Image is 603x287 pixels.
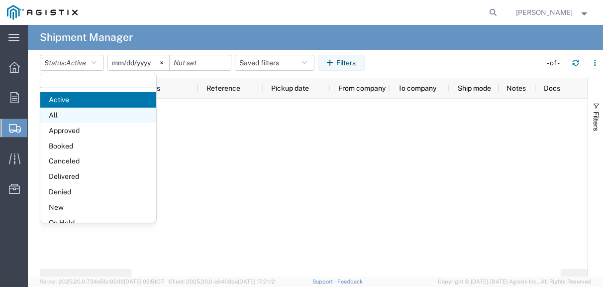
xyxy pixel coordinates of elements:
[40,279,164,285] span: Server: 2025.20.0-734e5bc92d9
[40,123,156,139] span: Approved
[506,84,526,92] span: Notes
[547,58,564,68] div: - of -
[516,7,573,18] span: Liltarrell Williams
[235,55,314,71] button: Saved filters
[40,25,133,50] h4: Shipment Manager
[7,5,78,20] img: logo
[338,84,386,92] span: From company
[592,112,600,131] span: Filters
[40,215,156,231] span: On Hold
[318,55,365,71] button: Filters
[544,84,561,92] span: Docs
[40,92,156,108] span: Active
[40,184,156,200] span: Denied
[206,84,240,92] span: Reference
[271,84,309,92] span: Pickup date
[170,55,231,70] input: Not set
[516,6,590,18] button: [PERSON_NAME]
[40,200,156,215] span: New
[124,279,164,285] span: [DATE] 09:51:07
[458,84,491,92] span: Ship mode
[312,279,337,285] a: Support
[398,84,436,92] span: To company
[66,59,86,67] span: Active
[337,279,363,285] a: Feedback
[40,108,156,123] span: All
[238,279,275,285] span: [DATE] 17:21:12
[438,278,591,286] span: Copyright © [DATE]-[DATE] Agistix Inc., All Rights Reserved
[40,55,104,71] button: Status:Active
[40,139,156,154] span: Booked
[169,279,275,285] span: Client: 2025.20.0-e640dba
[108,55,169,70] input: Not set
[40,169,156,184] span: Delivered
[40,153,156,169] span: Canceled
